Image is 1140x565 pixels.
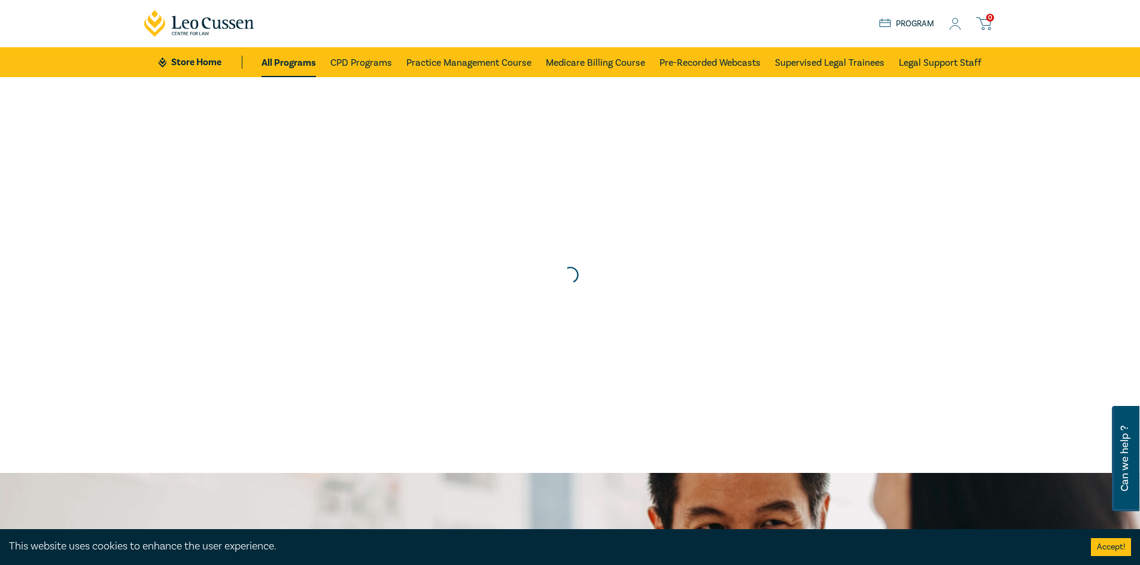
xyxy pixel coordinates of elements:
a: Program [879,17,935,30]
button: Accept cookies [1091,538,1131,556]
a: Legal Support Staff [899,47,981,77]
a: Supervised Legal Trainees [775,47,884,77]
a: Pre-Recorded Webcasts [659,47,761,77]
span: 0 [986,14,994,22]
a: Medicare Billing Course [546,47,645,77]
div: This website uses cookies to enhance the user experience. [9,539,1073,554]
span: Can we help ? [1119,413,1130,504]
a: CPD Programs [330,47,392,77]
a: All Programs [262,47,316,77]
a: Store Home [159,56,242,69]
a: Practice Management Course [406,47,531,77]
